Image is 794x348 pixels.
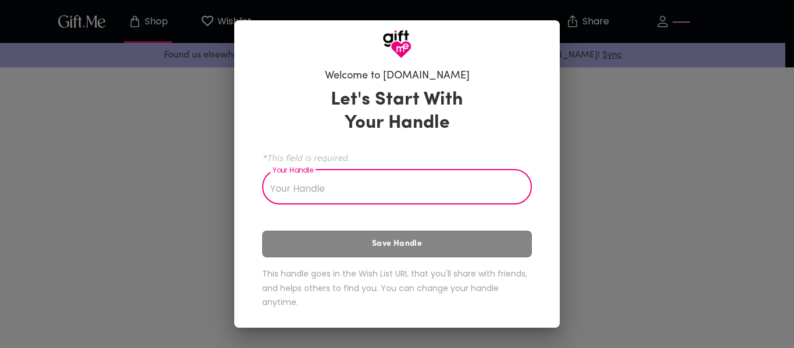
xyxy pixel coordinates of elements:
[262,152,532,163] span: *This field is required.
[262,267,532,310] h6: This handle goes in the Wish List URL that you'll share with friends, and helps others to find yo...
[325,69,470,83] h6: Welcome to [DOMAIN_NAME]
[262,172,519,205] input: Your Handle
[382,30,412,59] img: GiftMe Logo
[316,88,478,135] h3: Let's Start With Your Handle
